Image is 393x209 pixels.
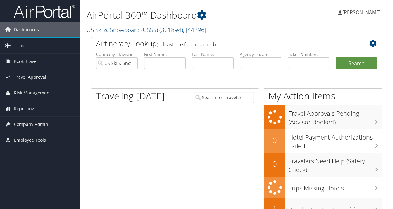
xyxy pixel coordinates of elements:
label: Last Name: [192,51,234,57]
label: Company - Division: [96,51,138,57]
input: Search for Traveler [194,92,254,103]
h3: Travel Approvals Pending (Advisor Booked) [289,106,382,127]
span: Trips [14,38,24,53]
a: Travel Approvals Pending (Advisor Booked) [264,105,382,129]
a: US Ski & Snowboard (USSS) [87,26,206,34]
h2: 0 [264,159,285,169]
a: 0Travelers Need Help (Safety Check) [264,153,382,177]
span: (at least one field required) [157,41,216,48]
h1: AirPortal 360™ Dashboard [87,9,287,22]
h3: Travelers Need Help (Safety Check) [289,154,382,174]
span: Travel Approval [14,69,46,85]
span: Dashboards [14,22,39,37]
span: Risk Management [14,85,51,101]
img: airportal-logo.png [14,4,75,19]
label: First Name: [144,51,186,57]
a: [PERSON_NAME] [338,3,387,22]
button: Search [336,57,377,70]
label: Agency Locator: [240,51,281,57]
span: Book Travel [14,54,38,69]
h3: Hotel Payment Authorizations Failed [289,130,382,150]
h2: 0 [264,135,285,145]
span: Employee Tools [14,132,46,148]
h2: Airtinerary Lookup [96,38,353,49]
a: Trips Missing Hotels [264,177,382,199]
span: , [ 44296 ] [183,26,206,34]
label: Ticket Number: [288,51,329,57]
a: 0Hotel Payment Authorizations Failed [264,129,382,153]
span: Reporting [14,101,34,116]
span: [PERSON_NAME] [342,9,381,16]
span: Company Admin [14,117,48,132]
h1: My Action Items [264,90,382,102]
h1: Traveling [DATE] [96,90,165,102]
h3: Trips Missing Hotels [289,181,382,193]
span: ( 301894 ) [159,26,183,34]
